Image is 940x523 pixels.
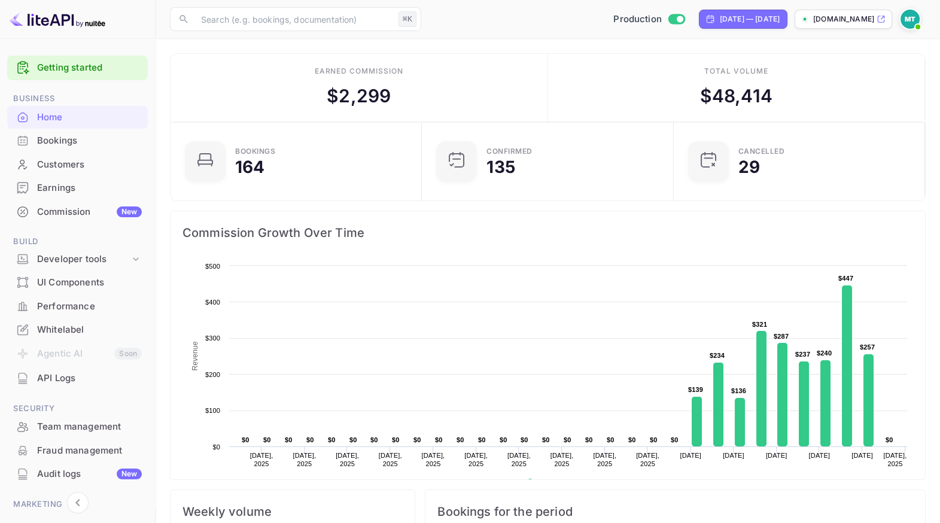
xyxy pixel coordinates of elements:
[235,159,264,175] div: 164
[293,452,316,467] text: [DATE], 2025
[263,436,271,443] text: $0
[901,10,920,29] img: Marcin Teodoru
[67,492,89,513] button: Collapse navigation
[680,452,701,459] text: [DATE]
[212,443,220,451] text: $0
[464,452,488,467] text: [DATE], 2025
[182,502,403,521] span: Weekly volume
[7,402,148,415] span: Security
[593,452,616,467] text: [DATE], 2025
[7,56,148,80] div: Getting started
[564,436,571,443] text: $0
[7,177,148,199] a: Earnings
[710,352,725,359] text: $234
[205,335,220,342] text: $300
[398,11,416,27] div: ⌘K
[538,479,568,487] text: Revenue
[37,181,142,195] div: Earnings
[886,436,893,443] text: $0
[720,14,780,25] div: [DATE] — [DATE]
[242,436,250,443] text: $0
[117,206,142,217] div: New
[191,341,199,370] text: Revenue
[738,148,785,155] div: CANCELLED
[628,436,636,443] text: $0
[117,469,142,479] div: New
[37,61,142,75] a: Getting started
[766,452,787,459] text: [DATE]
[688,386,703,393] text: $139
[379,452,402,467] text: [DATE], 2025
[636,452,659,467] text: [DATE], 2025
[752,321,767,328] text: $321
[7,415,148,439] div: Team management
[205,407,220,414] text: $100
[7,106,148,129] div: Home
[7,463,148,485] a: Audit logsNew
[306,436,314,443] text: $0
[194,7,394,31] input: Search (e.g. bookings, documentation)
[700,83,772,110] div: $ 48,414
[7,318,148,342] div: Whitelabel
[607,436,615,443] text: $0
[7,129,148,151] a: Bookings
[7,129,148,153] div: Bookings
[10,10,105,29] img: LiteAPI logo
[205,263,220,270] text: $500
[813,14,874,25] p: [DOMAIN_NAME]
[285,436,293,443] text: $0
[250,452,273,467] text: [DATE], 2025
[37,205,142,219] div: Commission
[723,452,744,459] text: [DATE]
[774,333,789,340] text: $287
[7,177,148,200] div: Earnings
[7,463,148,486] div: Audit logsNew
[392,436,400,443] text: $0
[37,276,142,290] div: UI Components
[37,372,142,385] div: API Logs
[860,343,875,351] text: $257
[486,148,533,155] div: Confirmed
[738,159,760,175] div: 29
[7,92,148,105] span: Business
[37,111,142,124] div: Home
[315,66,403,77] div: Earned commission
[37,300,142,314] div: Performance
[613,13,662,26] span: Production
[7,200,148,223] a: CommissionNew
[486,159,515,175] div: 135
[37,467,142,481] div: Audit logs
[7,367,148,389] a: API Logs
[704,66,768,77] div: Total volume
[7,271,148,294] div: UI Components
[478,436,486,443] text: $0
[809,452,831,459] text: [DATE]
[507,452,531,467] text: [DATE], 2025
[817,349,832,357] text: $240
[500,436,507,443] text: $0
[37,253,130,266] div: Developer tools
[851,452,873,459] text: [DATE]
[7,318,148,340] a: Whitelabel
[838,275,853,282] text: $447
[542,436,550,443] text: $0
[328,436,336,443] text: $0
[37,444,142,458] div: Fraud management
[327,83,391,110] div: $ 2,299
[349,436,357,443] text: $0
[795,351,810,358] text: $237
[7,439,148,463] div: Fraud management
[521,436,528,443] text: $0
[370,436,378,443] text: $0
[336,452,359,467] text: [DATE], 2025
[7,415,148,437] a: Team management
[7,249,148,270] div: Developer tools
[731,387,746,394] text: $136
[413,436,421,443] text: $0
[205,299,220,306] text: $400
[7,200,148,224] div: CommissionNew
[182,223,913,242] span: Commission Growth Over Time
[7,295,148,317] a: Performance
[7,498,148,511] span: Marketing
[884,452,907,467] text: [DATE], 2025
